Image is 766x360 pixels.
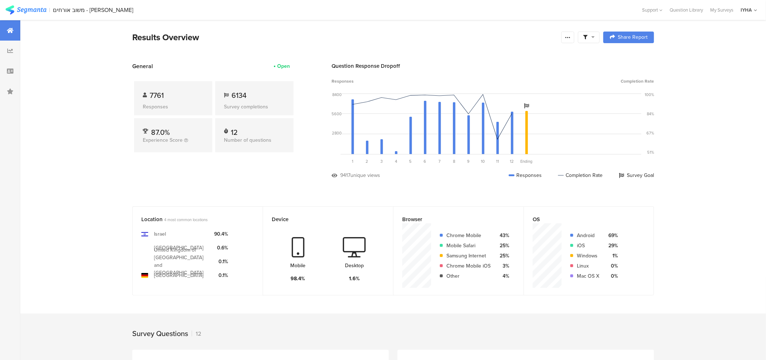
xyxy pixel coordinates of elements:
span: Number of questions [224,136,271,144]
span: 4 most common locations [164,217,208,223]
div: 12 [192,330,201,338]
div: Responses [509,171,542,179]
span: General [132,62,153,70]
div: Results Overview [132,31,558,44]
div: Survey Questions [132,328,188,339]
div: IYHA [741,7,752,13]
span: 10 [481,158,485,164]
span: 7 [438,158,441,164]
span: 9 [467,158,470,164]
div: 69% [605,232,618,239]
span: 1 [352,158,353,164]
div: 100% [645,92,654,98]
div: 90.4% [214,230,228,238]
div: Survey completions [224,103,285,111]
div: Chrome Mobile iOS [446,262,491,270]
div: United Kingdom of [GEOGRAPHIC_DATA] and [GEOGRAPHIC_DATA] [154,246,208,277]
img: segmanta logo [5,5,46,15]
div: Browser [402,215,503,223]
div: Other [446,272,491,280]
span: 12 [510,158,514,164]
div: Support [642,4,662,16]
div: unique views [350,171,380,179]
span: Share Report [618,35,648,40]
div: Android [577,232,599,239]
div: 1.6% [349,275,360,282]
div: Ending [519,158,534,164]
div: 4% [496,272,509,280]
div: משוב אורחים - [PERSON_NAME] [53,7,134,13]
div: 0% [605,272,618,280]
div: [GEOGRAPHIC_DATA] [154,272,204,279]
a: Question Library [666,7,707,13]
span: 4 [395,158,397,164]
div: 2800 [332,130,342,136]
span: 6 [424,158,426,164]
span: 5 [409,158,412,164]
div: [GEOGRAPHIC_DATA] [154,244,204,252]
div: 43% [496,232,509,239]
div: Question Response Dropoff [332,62,654,70]
div: Device [272,215,372,223]
div: Linux [577,262,599,270]
div: 3% [496,262,509,270]
div: OS [533,215,633,223]
div: Survey Goal [619,171,654,179]
div: Mobile [291,262,306,269]
div: Open [277,62,290,70]
div: Israel [154,230,166,238]
span: 87.0% [151,127,170,138]
div: Desktop [345,262,364,269]
div: 67% [646,130,654,136]
div: Location [141,215,242,223]
span: 8 [453,158,455,164]
div: 5600 [332,111,342,117]
div: 51% [647,149,654,155]
div: Samsung Internet [446,252,491,260]
div: iOS [577,242,599,249]
span: 2 [366,158,369,164]
span: 7761 [150,90,164,101]
span: 3 [380,158,383,164]
div: | [49,6,50,14]
span: Experience Score [143,136,183,144]
div: Chrome Mobile [446,232,491,239]
div: Mobile Safari [446,242,491,249]
span: Completion Rate [621,78,654,84]
div: 8400 [332,92,342,98]
div: 29% [605,242,618,249]
span: Responses [332,78,354,84]
div: 9417 [340,171,350,179]
div: 0.1% [214,272,228,279]
div: 12 [231,127,238,134]
div: 0.1% [214,258,228,265]
span: 6134 [232,90,246,101]
div: Mac OS X [577,272,599,280]
i: Survey Goal [524,103,529,108]
div: Completion Rate [558,171,603,179]
div: 25% [496,252,509,260]
div: Windows [577,252,599,260]
div: 0.6% [214,244,228,252]
div: 84% [647,111,654,117]
div: 25% [496,242,509,249]
div: 1% [605,252,618,260]
span: 11 [496,158,499,164]
div: Responses [143,103,204,111]
div: 98.4% [291,275,305,282]
a: My Surveys [707,7,737,13]
div: 0% [605,262,618,270]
